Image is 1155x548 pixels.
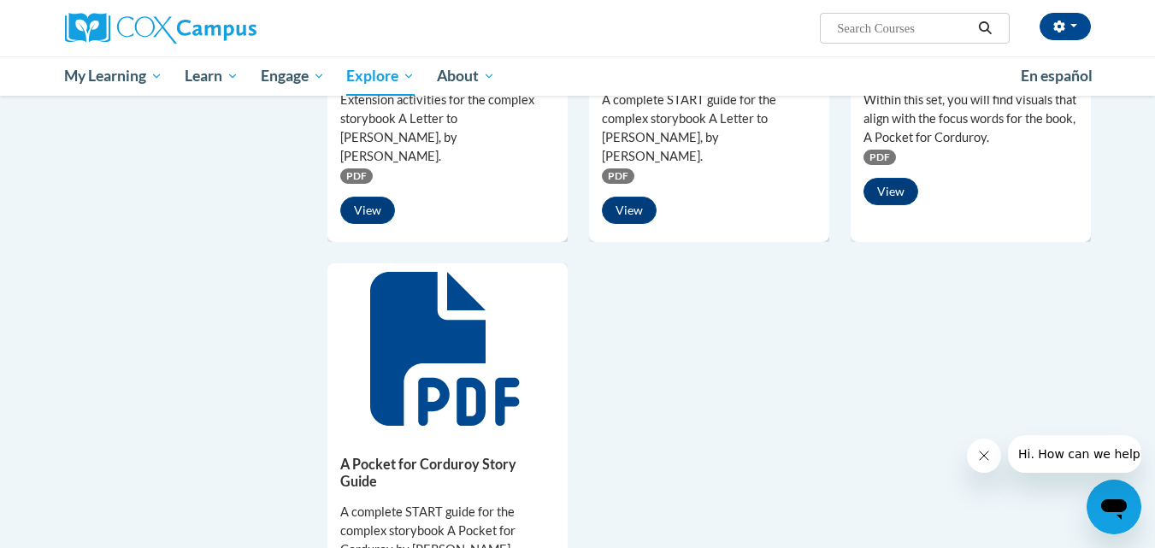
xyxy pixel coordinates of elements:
span: PDF [340,168,373,184]
a: Engage [250,56,336,96]
span: PDF [863,150,896,165]
span: Learn [185,66,239,86]
span: Engage [261,66,325,86]
span: Hi. How can we help? [10,12,138,26]
input: Search Courses [835,18,972,38]
img: Cox Campus [65,13,256,44]
h5: A Pocket for Corduroy Story Guide [340,456,555,489]
a: My Learning [54,56,174,96]
a: En español [1010,58,1104,94]
span: Explore [346,66,415,86]
span: PDF [602,168,634,184]
button: Account Settings [1040,13,1091,40]
iframe: Close message [967,439,1001,473]
a: About [426,56,506,96]
span: About [437,66,495,86]
div: Within this set, you will find visuals that align with the focus words for the book, A Pocket for... [863,91,1078,147]
a: Cox Campus [65,13,390,44]
button: Search [972,18,998,38]
a: Learn [174,56,250,96]
button: View [602,197,657,224]
div: Main menu [39,56,1117,96]
button: View [340,197,395,224]
iframe: Message from company [1008,435,1141,473]
iframe: Button to launch messaging window [1087,480,1141,534]
div: A complete START guide for the complex storybook A Letter to [PERSON_NAME], by [PERSON_NAME]. [602,91,816,166]
div: Extension activities for the complex storybook A Letter to [PERSON_NAME], by [PERSON_NAME]. [340,91,555,166]
a: Explore [335,56,426,96]
button: View [863,178,918,205]
span: En español [1021,67,1093,85]
span: My Learning [64,66,162,86]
